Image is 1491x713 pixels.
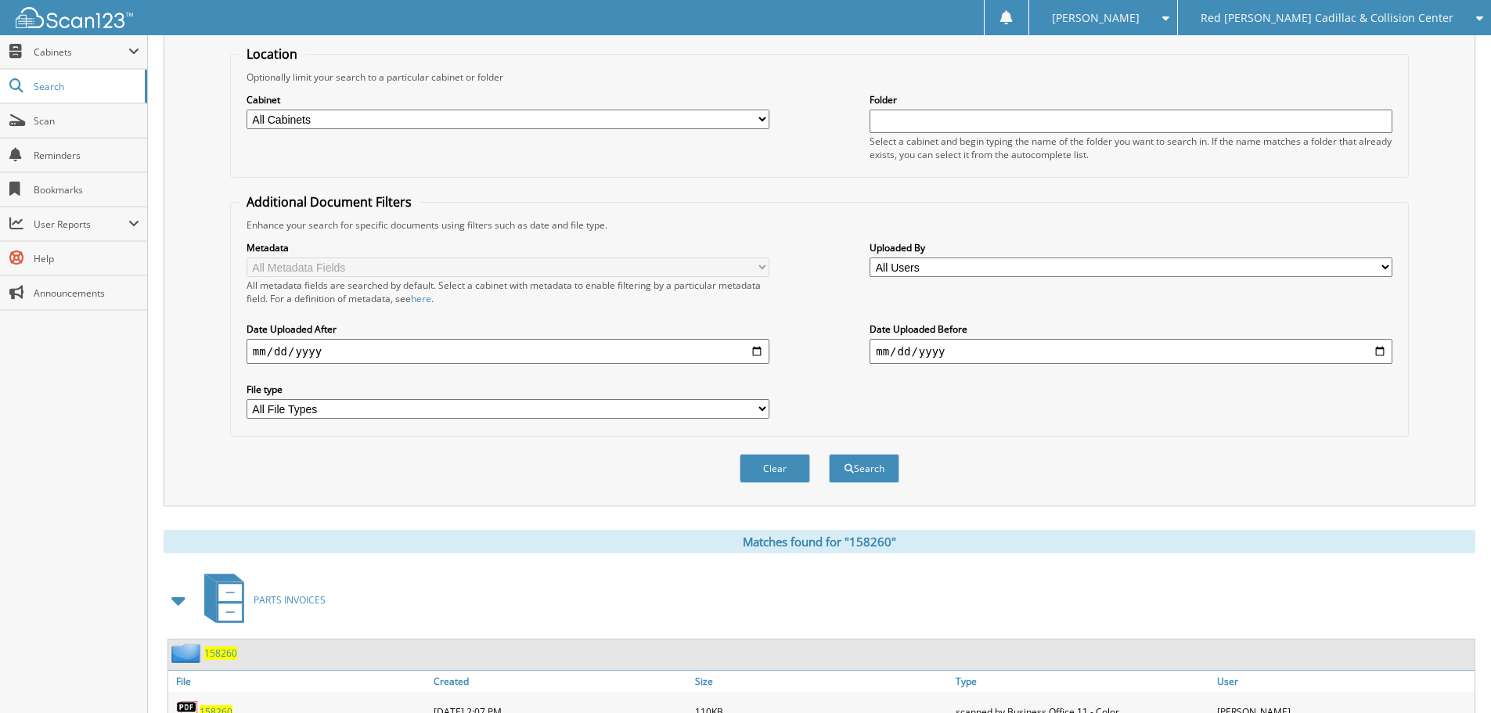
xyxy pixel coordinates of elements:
input: start [247,339,769,364]
a: Created [430,671,691,692]
span: PARTS INVOICES [254,593,326,607]
a: Type [952,671,1213,692]
span: [PERSON_NAME] [1052,13,1140,23]
legend: Location [239,45,305,63]
label: Cabinet [247,93,769,106]
span: Announcements [34,286,139,300]
span: User Reports [34,218,128,231]
label: Metadata [247,241,769,254]
span: Search [34,80,137,93]
input: end [870,339,1392,364]
a: File [168,671,430,692]
label: Folder [870,93,1392,106]
label: File type [247,383,769,396]
button: Search [829,454,899,483]
div: Select a cabinet and begin typing the name of the folder you want to search in. If the name match... [870,135,1392,161]
span: Scan [34,114,139,128]
span: Red [PERSON_NAME] Cadillac & Collision Center [1201,13,1453,23]
div: Matches found for "158260" [164,530,1475,553]
span: Bookmarks [34,183,139,196]
label: Uploaded By [870,241,1392,254]
button: Clear [740,454,810,483]
legend: Additional Document Filters [239,193,420,211]
span: Help [34,252,139,265]
span: Reminders [34,149,139,162]
div: Optionally limit your search to a particular cabinet or folder [239,70,1400,84]
span: Cabinets [34,45,128,59]
img: folder2.png [171,643,204,663]
iframe: Chat Widget [1413,638,1491,713]
label: Date Uploaded After [247,322,769,336]
label: Date Uploaded Before [870,322,1392,336]
a: PARTS INVOICES [195,569,326,631]
a: here [411,292,431,305]
div: All metadata fields are searched by default. Select a cabinet with metadata to enable filtering b... [247,279,769,305]
a: User [1213,671,1475,692]
a: Size [691,671,953,692]
div: Enhance your search for specific documents using filters such as date and file type. [239,218,1400,232]
a: 158260 [204,646,237,660]
img: scan123-logo-white.svg [16,7,133,28]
